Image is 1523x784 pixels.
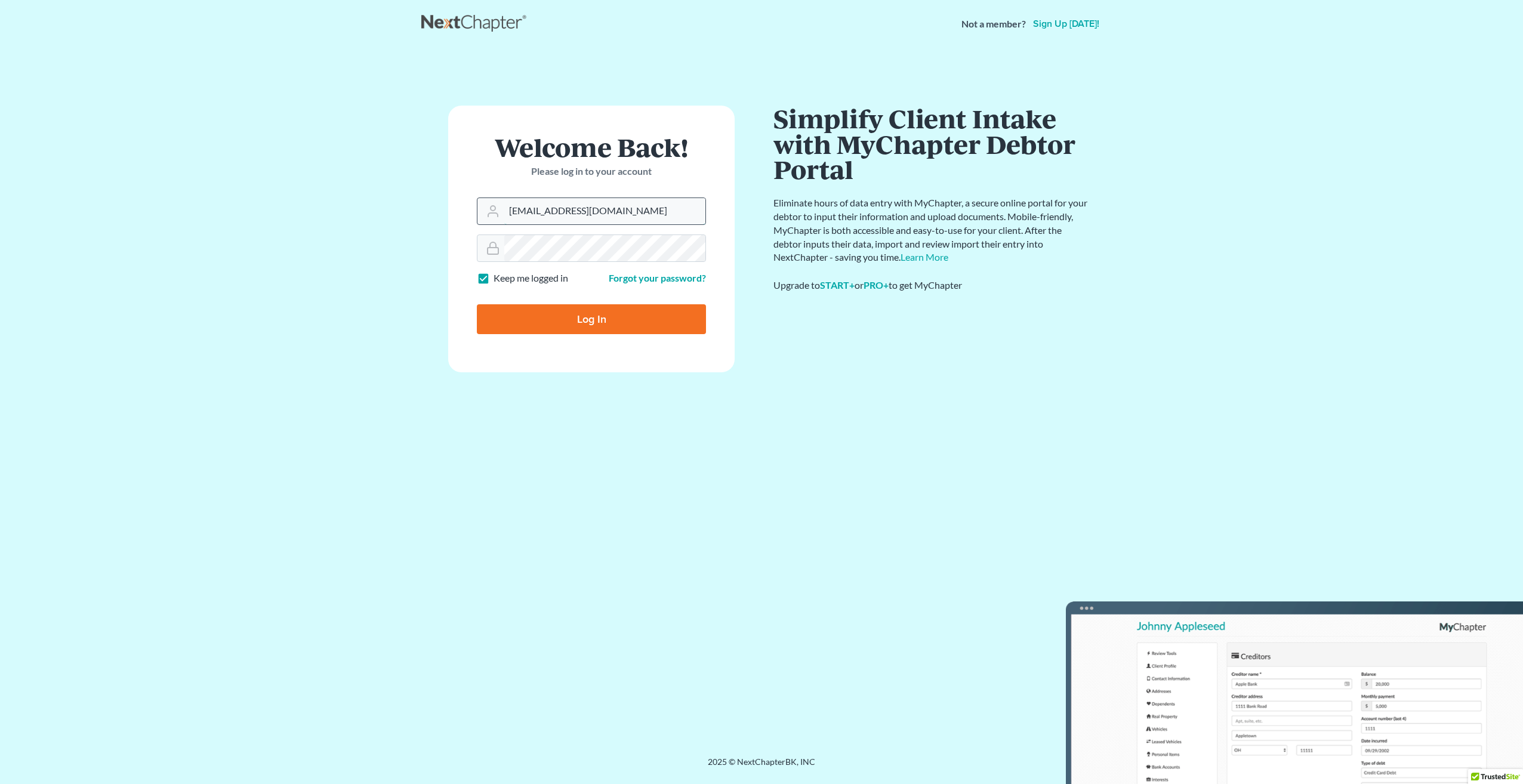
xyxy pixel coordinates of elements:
a: Sign up [DATE]! [1031,19,1102,29]
a: PRO+ [864,279,889,291]
a: START+ [820,279,855,291]
strong: Not a member? [961,17,1026,31]
input: Email Address [504,198,705,224]
p: Please log in to your account [477,165,706,178]
h1: Simplify Client Intake with MyChapter Debtor Portal [773,106,1090,182]
div: Upgrade to or to get MyChapter [773,279,1090,292]
a: Forgot your password? [609,272,706,283]
h1: Welcome Back! [477,134,706,160]
p: Eliminate hours of data entry with MyChapter, a secure online portal for your debtor to input the... [773,196,1090,264]
a: Learn More [901,251,948,263]
div: 2025 © NextChapterBK, INC [421,756,1102,777]
label: Keep me logged in [494,271,568,285]
input: Log In [477,304,706,334]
